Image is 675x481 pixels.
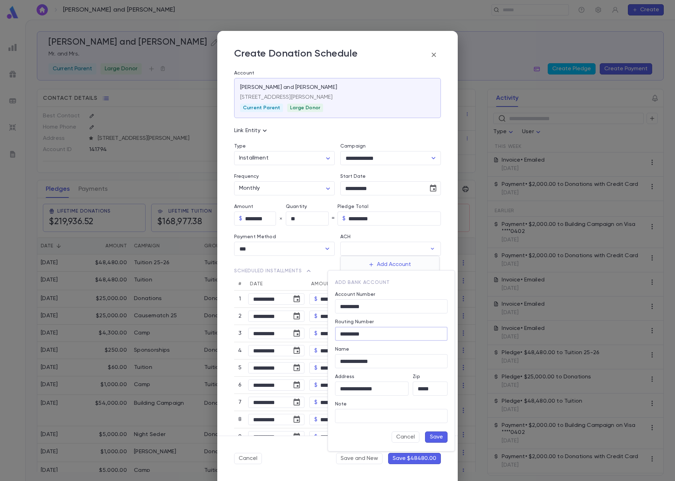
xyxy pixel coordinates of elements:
[335,401,347,407] label: Note
[335,292,375,297] label: Account Number
[335,280,390,285] span: Add Bank Account
[335,374,354,379] label: Address
[335,319,374,325] label: Routing Number
[425,431,448,443] button: Save
[392,431,419,443] button: Cancel
[413,374,420,379] label: Zip
[335,346,349,352] label: Name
